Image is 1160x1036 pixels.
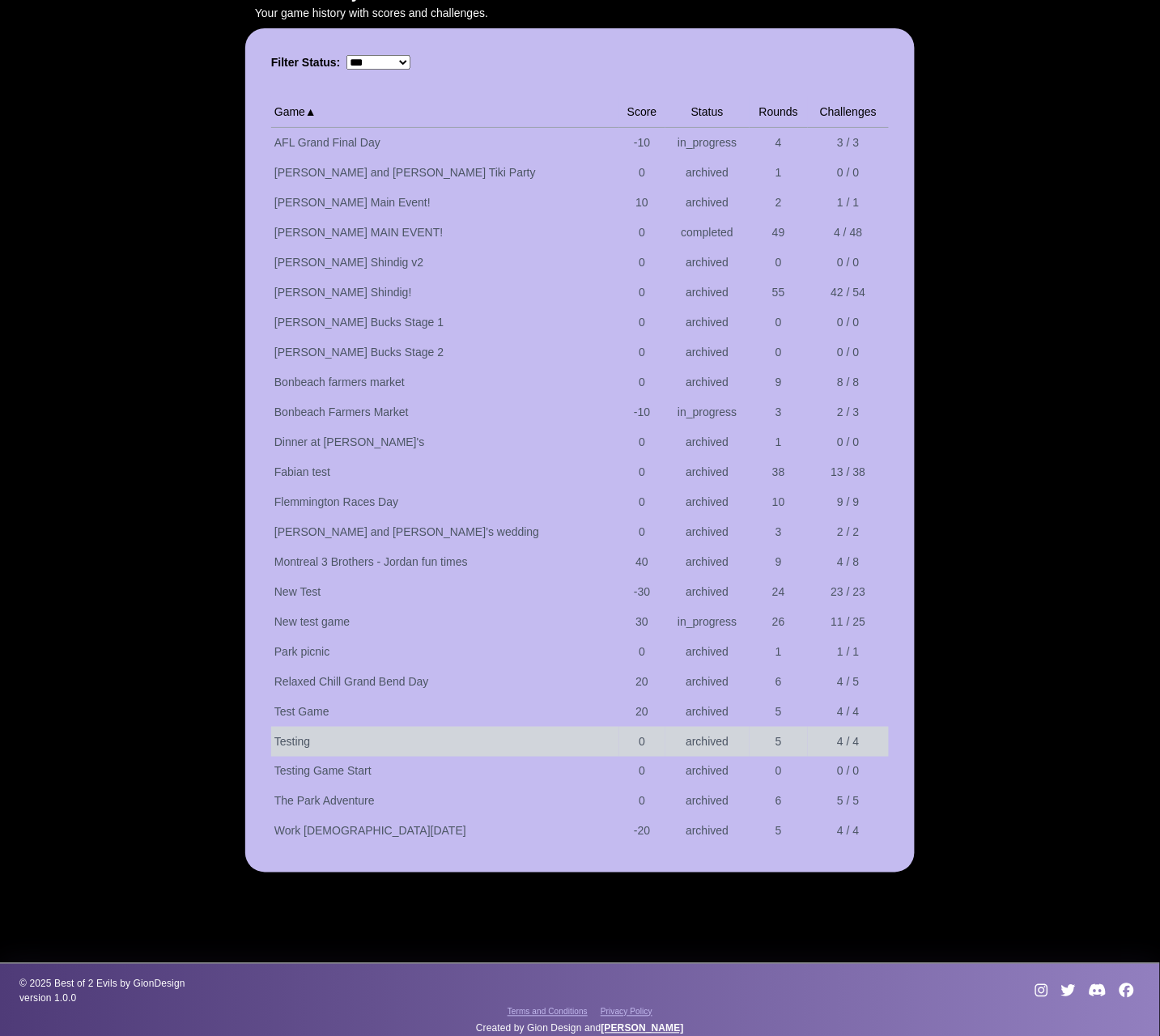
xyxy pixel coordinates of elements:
[750,667,808,697] td: 6
[750,517,808,547] td: 3
[271,637,619,667] td: Park picnic
[271,427,619,457] td: Dinner at [PERSON_NAME]'s
[619,577,665,607] td: -30
[808,697,889,727] td: 4 / 4
[271,817,619,847] td: Work [DEMOGRAPHIC_DATA][DATE]
[508,1006,588,1018] a: Terms and Conditions
[750,338,808,367] td: 0
[808,607,889,637] td: 11 / 25
[808,127,889,158] td: 3 / 3
[19,991,387,1006] span: version 1.0.0
[619,397,665,427] td: -10
[665,727,750,757] td: archived
[271,577,619,607] td: New Test
[808,787,889,817] td: 5 / 5
[271,278,619,308] td: [PERSON_NAME] Shindig!
[271,397,619,427] td: Bonbeach Farmers Market
[808,577,889,607] td: 23 / 23
[619,607,665,637] td: 30
[619,727,665,757] td: 0
[665,547,750,577] td: archived
[271,338,619,367] td: [PERSON_NAME] Bucks Stage 2
[750,248,808,278] td: 0
[665,667,750,697] td: archived
[665,218,750,248] td: completed
[808,218,889,248] td: 4 / 48
[750,727,808,757] td: 5
[619,158,665,188] td: 0
[808,817,889,847] td: 4 / 4
[808,547,889,577] td: 4 / 8
[808,97,889,128] th: Challenges
[808,517,889,547] td: 2 / 2
[808,367,889,397] td: 8 / 8
[808,427,889,457] td: 0 / 0
[750,637,808,667] td: 1
[271,757,619,787] td: Testing Game Start
[619,667,665,697] td: 20
[750,188,808,218] td: 2
[750,577,808,607] td: 24
[750,787,808,817] td: 6
[665,697,750,727] td: archived
[665,487,750,517] td: archived
[808,248,889,278] td: 0 / 0
[619,817,665,847] td: -20
[665,607,750,637] td: in_progress
[750,397,808,427] td: 3
[271,547,619,577] td: Montreal 3 Brothers - Jordan fun times
[665,97,750,128] th: Status
[808,637,889,667] td: 1 / 1
[665,817,750,847] td: archived
[665,188,750,218] td: archived
[750,367,808,397] td: 9
[750,427,808,457] td: 1
[750,218,808,248] td: 49
[619,97,665,128] th: Score
[808,727,889,757] td: 4 / 4
[601,1008,652,1017] span: Privacy Policy
[808,338,889,367] td: 0 / 0
[665,637,750,667] td: archived
[271,248,619,278] td: [PERSON_NAME] Shindig v2
[619,787,665,817] td: 0
[750,697,808,727] td: 5
[750,457,808,487] td: 38
[750,817,808,847] td: 5
[619,127,665,158] td: -10
[808,158,889,188] td: 0 / 0
[271,54,341,71] label: Filter Status:
[271,697,619,727] td: Test Game
[665,308,750,338] td: archived
[665,127,750,158] td: in_progress
[808,397,889,427] td: 2 / 3
[271,127,619,158] td: AFL Grand Final Day
[1061,983,1076,999] a: Follow Best of 2 Evils on Twitter
[750,308,808,338] td: 0
[619,308,665,338] td: 0
[245,5,915,22] p: Your game history with scores and challenges.
[808,278,889,308] td: 42 / 54
[601,1023,684,1034] a: [PERSON_NAME]
[619,188,665,218] td: 10
[271,367,619,397] td: Bonbeach farmers market
[619,487,665,517] td: 0
[508,1008,588,1017] span: Terms and Conditions
[750,127,808,158] td: 4
[271,457,619,487] td: Fabian test
[808,757,889,787] td: 0 / 0
[665,248,750,278] td: archived
[305,105,317,118] span: ▲
[665,397,750,427] td: in_progress
[808,667,889,697] td: 4 / 5
[619,757,665,787] td: 0
[271,607,619,637] td: New test game
[665,158,750,188] td: archived
[619,697,665,727] td: 20
[619,278,665,308] td: 0
[271,308,619,338] td: [PERSON_NAME] Bucks Stage 1
[750,158,808,188] td: 1
[750,278,808,308] td: 55
[665,427,750,457] td: archived
[271,158,619,188] td: [PERSON_NAME] and [PERSON_NAME] Tiki Party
